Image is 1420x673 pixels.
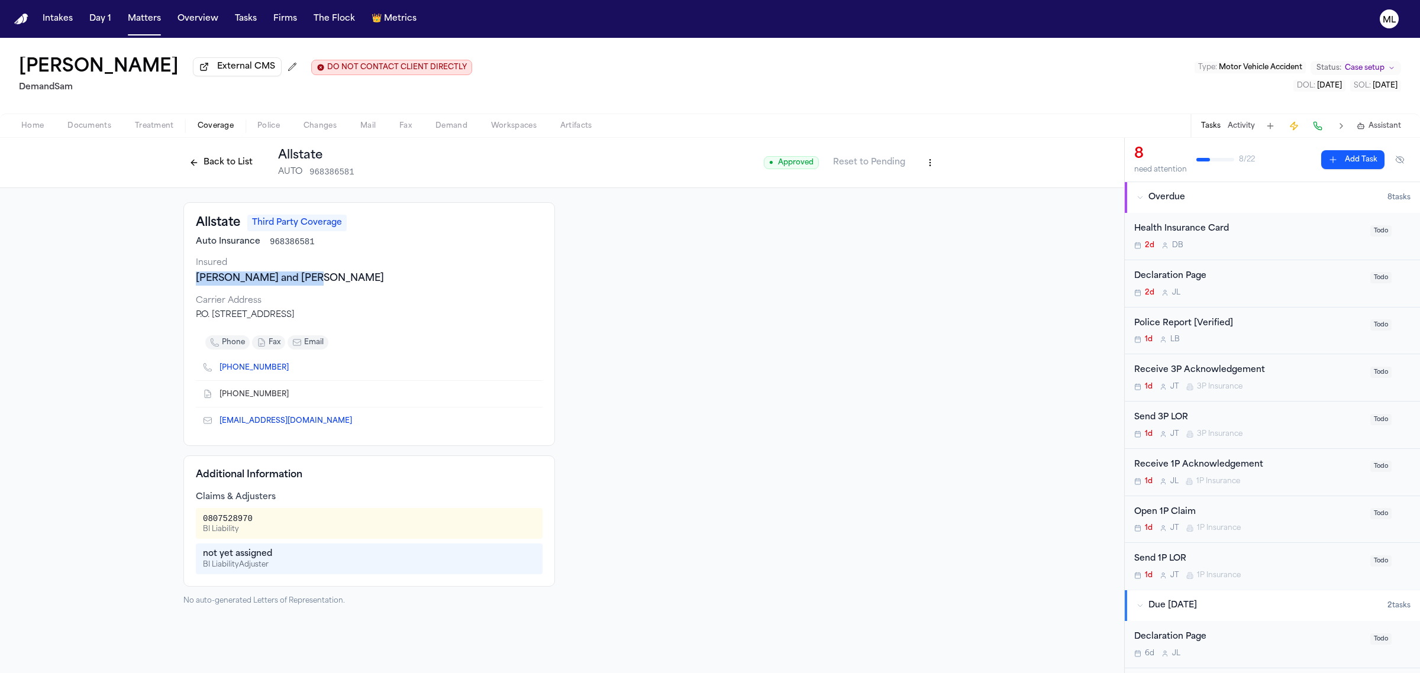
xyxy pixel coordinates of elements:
span: ● [769,158,773,167]
h3: Allstate [196,215,240,231]
span: 3P Insurance [1197,429,1242,439]
span: 968386581 [309,166,354,178]
div: [PERSON_NAME] and [PERSON_NAME] [196,271,543,286]
span: 2d [1145,288,1154,297]
div: Open task: Send 3P LOR [1125,402,1420,449]
span: Police [257,121,280,131]
div: Send 3P LOR [1134,411,1363,425]
span: 8 / 22 [1239,155,1255,164]
button: The Flock [309,8,360,30]
span: L B [1170,335,1180,344]
button: crownMetrics [367,8,421,30]
span: Case setup [1345,63,1384,73]
span: Todo [1370,367,1392,378]
div: need attention [1134,165,1187,174]
button: Add Task [1262,118,1279,134]
div: Open 1P Claim [1134,506,1363,519]
span: External CMS [217,61,275,73]
span: 968386581 [270,236,315,248]
button: Edit client contact restriction [311,60,472,75]
span: J L [1172,649,1180,658]
span: Artifacts [560,121,592,131]
span: Todo [1370,461,1392,472]
span: 3P Insurance [1197,382,1242,391]
button: Firms [269,8,302,30]
button: fax [252,335,285,350]
div: Open task: Declaration Page [1125,260,1420,308]
span: J T [1170,429,1179,439]
span: 1P Insurance [1196,477,1240,486]
div: BI Liability Adjuster [203,560,535,570]
span: 8 task s [1387,193,1411,202]
div: Carrier Address [196,295,543,307]
span: DOL : [1297,82,1315,89]
a: Home [14,14,28,25]
div: Declaration Page [1134,630,1363,644]
span: Status: [1316,63,1341,73]
span: 1P Insurance [1197,571,1241,580]
span: J T [1170,523,1179,533]
button: Edit matter name [19,57,179,78]
span: Documents [67,121,111,131]
div: Receive 1P Acknowledgement [1134,458,1363,472]
span: J L [1172,288,1180,297]
button: Hide completed tasks (⌘⇧H) [1389,150,1411,169]
img: Finch Logo [14,14,28,25]
div: No auto-generated Letters of Representation. [183,596,555,606]
div: Open task: Declaration Page [1125,621,1420,668]
button: Activity [1228,121,1255,131]
span: 6d [1145,649,1154,658]
span: Todo [1370,555,1392,567]
span: J L [1170,477,1179,486]
span: 1d [1145,477,1153,486]
span: Todo [1370,319,1392,331]
div: Health Insurance Card [1134,222,1363,236]
span: Motor Vehicle Accident [1219,64,1302,71]
div: 8 [1134,145,1187,164]
a: Day 1 [85,8,116,30]
span: 2d [1145,241,1154,250]
button: Intakes [38,8,78,30]
span: Overdue [1148,192,1185,203]
span: [PHONE_NUMBER] [220,390,289,399]
div: Claims & Adjusters [196,491,543,503]
span: Todo [1370,633,1392,645]
div: 0807528970 [203,513,253,525]
div: Open task: Receive 1P Acknowledgement [1125,449,1420,496]
button: Reset to Pending [826,153,912,172]
div: Police Report [Verified] [1134,317,1363,331]
button: Change status from Case setup [1311,61,1401,75]
div: Open task: Send 1P LOR [1125,543,1420,590]
span: [DATE] [1317,82,1342,89]
button: email [288,335,328,350]
div: not yet assigned [203,548,535,560]
button: phone [205,335,250,350]
button: Create Immediate Task [1286,118,1302,134]
span: 1d [1145,335,1153,344]
div: BI Liability [203,525,253,534]
span: Home [21,121,44,131]
div: Open task: Health Insurance Card [1125,213,1420,260]
button: Overview [173,8,223,30]
span: fax [269,338,280,347]
button: External CMS [193,57,282,76]
span: 1d [1145,571,1153,580]
a: [PHONE_NUMBER] [220,363,289,373]
button: Edit SOL: 2026-09-26 [1350,80,1401,92]
button: Matters [123,8,166,30]
a: Tasks [230,8,262,30]
div: P.O. [STREET_ADDRESS] [196,309,543,321]
span: phone [222,338,245,347]
span: Type : [1198,64,1217,71]
span: Mail [360,121,376,131]
button: Due [DATE]2tasks [1125,590,1420,621]
span: Third Party Coverage [247,215,347,231]
span: 2 task s [1387,601,1411,610]
span: 1d [1145,429,1153,439]
span: Due [DATE] [1148,600,1197,611]
span: Demand [435,121,467,131]
button: Overdue8tasks [1125,182,1420,213]
h1: Allstate [278,147,354,164]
